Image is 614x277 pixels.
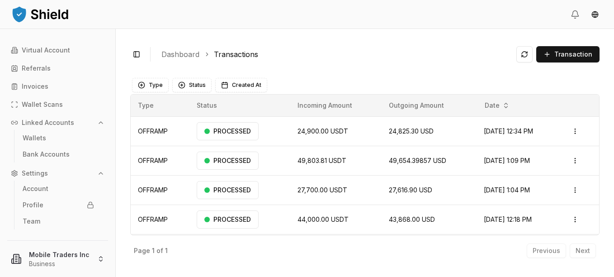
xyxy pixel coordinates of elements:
a: Wallets [19,131,98,145]
p: 1 [152,248,155,254]
p: Page [134,248,150,254]
button: Mobile Traders IncBusiness [4,244,112,273]
p: Linked Accounts [22,119,74,126]
div: PROCESSED [197,122,259,140]
a: Referrals [7,61,108,76]
span: 49,803.81 USDT [298,157,346,164]
p: Referrals [22,65,51,72]
button: Transaction [536,46,600,62]
td: OFFRAMP [131,205,189,234]
nav: breadcrumb [161,49,509,60]
span: 24,900.00 USDT [298,127,348,135]
a: Account [19,181,98,196]
p: Wallet Scans [22,101,63,108]
p: Invoices [22,83,48,90]
span: 43,868.00 USD [389,215,435,223]
img: ShieldPay Logo [11,5,70,23]
p: of [156,248,163,254]
td: OFFRAMP [131,116,189,146]
td: OFFRAMP [131,234,189,263]
th: Status [189,95,290,116]
button: Created At [215,78,267,92]
p: Virtual Account [22,47,70,53]
span: 44,000.00 USDT [298,215,349,223]
p: Mobile Traders Inc [29,250,90,259]
div: PROCESSED [197,152,259,170]
p: 1 [165,248,168,254]
span: Transaction [554,50,592,59]
button: Status [172,78,212,92]
span: 24,825.30 USD [389,127,434,135]
th: Incoming Amount [290,95,382,116]
span: [DATE] 12:18 PM [484,215,532,223]
span: [DATE] 1:09 PM [484,157,530,164]
a: Bank Accounts [19,147,98,162]
span: [DATE] 12:34 PM [484,127,533,135]
div: PROCESSED [197,181,259,199]
button: Type [132,78,169,92]
span: [DATE] 1:04 PM [484,186,530,194]
span: 49,654.39857 USD [389,157,446,164]
a: Profile [19,198,98,212]
span: Created At [232,81,261,89]
p: Bank Accounts [23,151,70,158]
button: Date [481,98,513,113]
p: Business [29,259,90,268]
a: Invoices [7,79,108,94]
p: Team [23,218,40,224]
a: Virtual Account [7,43,108,57]
p: Profile [23,202,43,208]
button: Linked Accounts [7,115,108,130]
button: Settings [7,166,108,181]
th: Type [131,95,189,116]
td: OFFRAMP [131,146,189,175]
span: 27,700.00 USDT [298,186,347,194]
th: Outgoing Amount [382,95,477,116]
p: Settings [22,170,48,177]
span: 27,616.90 USD [389,186,432,194]
td: OFFRAMP [131,175,189,205]
p: Wallets [23,135,46,141]
a: Dashboard [161,49,199,60]
a: Transactions [214,49,258,60]
a: Wallet Scans [7,97,108,112]
div: PROCESSED [197,210,259,229]
p: Account [23,186,48,192]
a: Team [19,214,98,229]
